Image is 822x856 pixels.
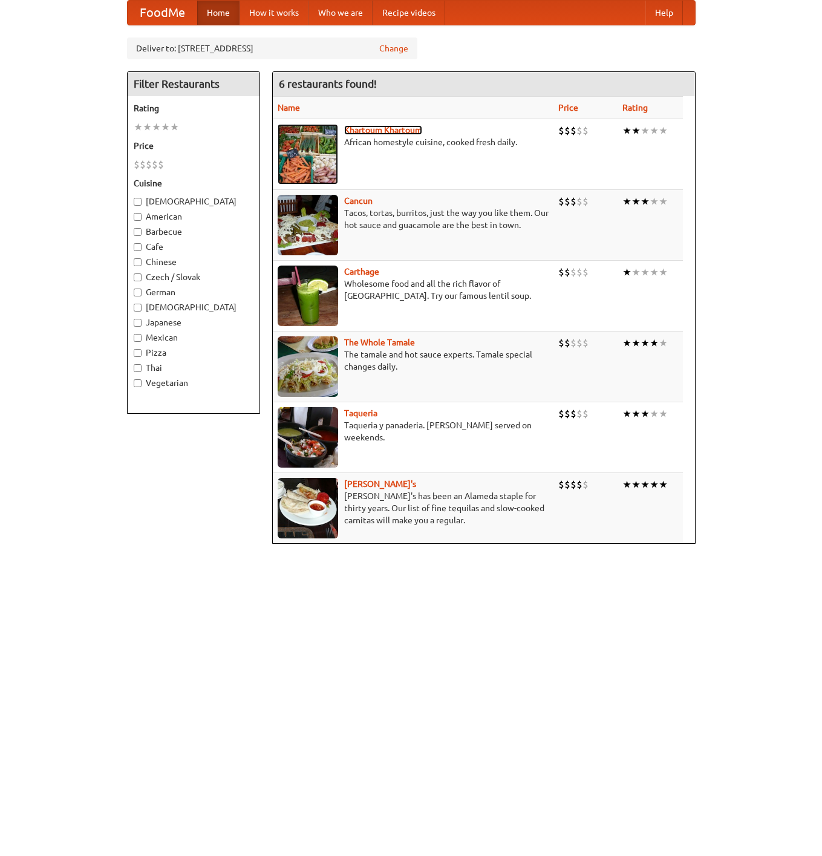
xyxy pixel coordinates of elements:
[134,377,253,389] label: Vegetarian
[631,195,641,208] li: ★
[564,336,570,350] li: $
[134,316,253,328] label: Japanese
[570,336,576,350] li: $
[564,195,570,208] li: $
[134,273,142,281] input: Czech / Slovak
[197,1,240,25] a: Home
[373,1,445,25] a: Recipe videos
[134,286,253,298] label: German
[641,478,650,491] li: ★
[240,1,308,25] a: How it works
[344,338,415,347] a: The Whole Tamale
[344,196,373,206] a: Cancun
[128,1,197,25] a: FoodMe
[146,158,152,171] li: $
[641,124,650,137] li: ★
[134,243,142,251] input: Cafe
[622,478,631,491] li: ★
[278,266,338,326] img: carthage.jpg
[622,124,631,137] li: ★
[576,124,582,137] li: $
[344,408,377,418] b: Taqueria
[278,490,549,526] p: [PERSON_NAME]'s has been an Alameda staple for thirty years. Our list of fine tequilas and slow-c...
[631,266,641,279] li: ★
[128,72,259,96] h4: Filter Restaurants
[278,278,549,302] p: Wholesome food and all the rich flavor of [GEOGRAPHIC_DATA]. Try our famous lentil soup.
[631,336,641,350] li: ★
[564,266,570,279] li: $
[379,42,408,54] a: Change
[134,349,142,357] input: Pizza
[134,158,140,171] li: $
[650,478,659,491] li: ★
[576,478,582,491] li: $
[659,266,668,279] li: ★
[582,124,589,137] li: $
[576,336,582,350] li: $
[344,125,422,135] a: Khartoum Khartoum
[134,258,142,266] input: Chinese
[564,124,570,137] li: $
[622,103,648,113] a: Rating
[570,407,576,420] li: $
[558,103,578,113] a: Price
[134,271,253,283] label: Czech / Slovak
[650,266,659,279] li: ★
[344,267,379,276] b: Carthage
[279,78,377,90] ng-pluralize: 6 restaurants found!
[631,478,641,491] li: ★
[582,407,589,420] li: $
[158,158,164,171] li: $
[278,103,300,113] a: Name
[570,195,576,208] li: $
[659,336,668,350] li: ★
[134,304,142,312] input: [DEMOGRAPHIC_DATA]
[134,334,142,342] input: Mexican
[170,120,179,134] li: ★
[134,211,253,223] label: American
[134,177,253,189] h5: Cuisine
[278,348,549,373] p: The tamale and hot sauce experts. Tamale special changes daily.
[134,364,142,372] input: Thai
[558,266,564,279] li: $
[622,407,631,420] li: ★
[641,336,650,350] li: ★
[631,407,641,420] li: ★
[576,407,582,420] li: $
[127,38,417,59] div: Deliver to: [STREET_ADDRESS]
[558,336,564,350] li: $
[134,213,142,221] input: American
[134,319,142,327] input: Japanese
[564,407,570,420] li: $
[558,478,564,491] li: $
[564,478,570,491] li: $
[134,195,253,207] label: [DEMOGRAPHIC_DATA]
[134,347,253,359] label: Pizza
[558,407,564,420] li: $
[582,266,589,279] li: $
[278,124,338,185] img: khartoum.jpg
[143,120,152,134] li: ★
[576,195,582,208] li: $
[134,332,253,344] label: Mexican
[650,336,659,350] li: ★
[570,478,576,491] li: $
[645,1,683,25] a: Help
[134,362,253,374] label: Thai
[134,301,253,313] label: [DEMOGRAPHIC_DATA]
[308,1,373,25] a: Who we are
[134,228,142,236] input: Barbecue
[582,336,589,350] li: $
[659,195,668,208] li: ★
[278,407,338,468] img: taqueria.jpg
[344,479,416,489] a: [PERSON_NAME]'s
[278,478,338,538] img: pedros.jpg
[622,336,631,350] li: ★
[134,241,253,253] label: Cafe
[650,124,659,137] li: ★
[134,226,253,238] label: Barbecue
[134,379,142,387] input: Vegetarian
